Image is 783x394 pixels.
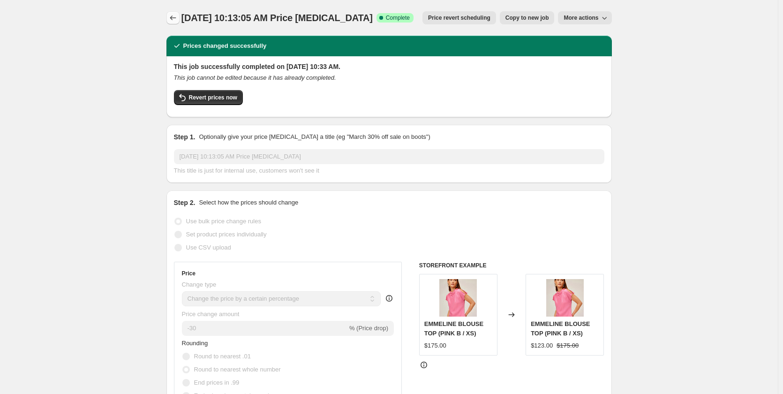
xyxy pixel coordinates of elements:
[186,244,231,251] span: Use CSV upload
[166,11,180,24] button: Price change jobs
[386,14,410,22] span: Complete
[194,379,240,386] span: End prices in .99
[174,90,243,105] button: Revert prices now
[181,13,373,23] span: [DATE] 10:13:05 AM Price [MEDICAL_DATA]
[174,167,319,174] span: This title is just for internal use, customers won't see it
[194,353,251,360] span: Round to nearest .01
[531,320,590,337] span: EMMELINE BLOUSE TOP (PINK B / XS)
[186,218,261,225] span: Use bulk price change rules
[199,132,430,142] p: Optionally give your price [MEDICAL_DATA] a title (eg "March 30% off sale on boots")
[424,320,483,337] span: EMMELINE BLOUSE TOP (PINK B / XS)
[500,11,555,24] button: Copy to new job
[546,279,584,317] img: EMMELINABLOUSE_FIFTEENTWENTY_1F19503_80x.webp
[186,231,267,238] span: Set product prices individually
[174,62,604,71] h2: This job successfully completed on [DATE] 10:33 AM.
[419,262,604,269] h6: STOREFRONT EXAMPLE
[422,11,496,24] button: Price revert scheduling
[199,198,298,207] p: Select how the prices should change
[174,198,196,207] h2: Step 2.
[424,341,446,350] div: $175.00
[564,14,598,22] span: More actions
[189,94,237,101] span: Revert prices now
[349,325,388,332] span: % (Price drop)
[174,74,336,81] i: This job cannot be edited because it has already completed.
[557,341,579,350] strike: $175.00
[439,279,477,317] img: EMMELINABLOUSE_FIFTEENTWENTY_1F19503_80x.webp
[182,340,208,347] span: Rounding
[505,14,549,22] span: Copy to new job
[531,341,553,350] div: $123.00
[384,294,394,303] div: help
[182,270,196,277] h3: Price
[183,41,267,51] h2: Prices changed successfully
[182,311,240,318] span: Price change amount
[182,321,347,336] input: -15
[182,281,217,288] span: Change type
[558,11,611,24] button: More actions
[174,132,196,142] h2: Step 1.
[194,366,281,373] span: Round to nearest whole number
[174,149,604,164] input: 30% off holiday sale
[428,14,490,22] span: Price revert scheduling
